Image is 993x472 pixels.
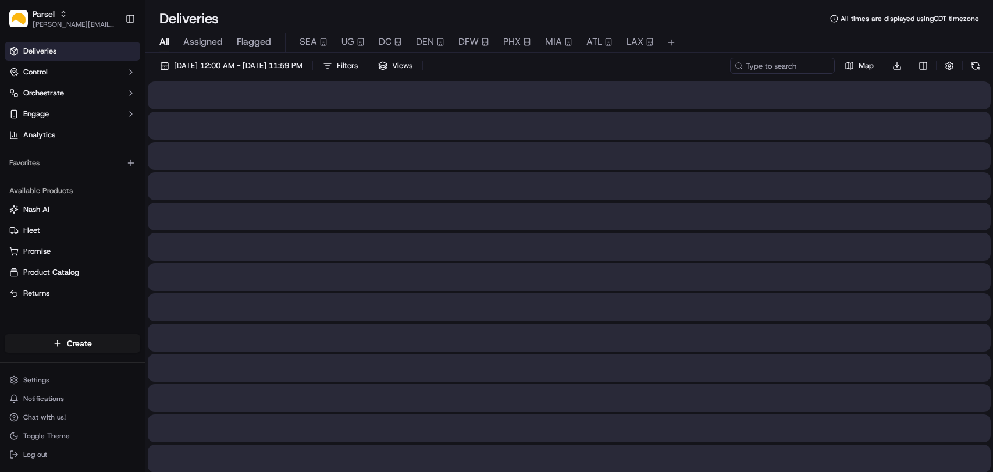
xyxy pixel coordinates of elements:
div: Available Products [5,182,140,200]
span: Toggle Theme [23,431,70,441]
span: SEA [300,35,317,49]
span: Nash AI [23,204,49,215]
span: DFW [458,35,479,49]
a: Returns [9,288,136,299]
a: Deliveries [5,42,140,61]
span: Analytics [23,130,55,140]
button: Settings [5,372,140,388]
button: Map [839,58,879,74]
button: [PERSON_NAME][EMAIL_ADDRESS][PERSON_NAME][DOMAIN_NAME] [33,20,116,29]
span: MIA [545,35,562,49]
span: Assigned [183,35,223,49]
span: Chat with us! [23,413,66,422]
div: Favorites [5,154,140,172]
span: Log out [23,450,47,459]
span: UG [341,35,354,49]
span: Settings [23,375,49,385]
span: Promise [23,246,51,257]
button: Promise [5,242,140,261]
span: Product Catalog [23,267,79,278]
span: Control [23,67,48,77]
span: All times are displayed using CDT timezone [841,14,979,23]
button: Chat with us! [5,409,140,425]
span: Deliveries [23,46,56,56]
button: Engage [5,105,140,123]
span: Views [392,61,412,71]
span: Orchestrate [23,88,64,98]
a: Fleet [9,225,136,236]
button: Control [5,63,140,81]
button: Fleet [5,221,140,240]
a: Nash AI [9,204,136,215]
button: Nash AI [5,200,140,219]
span: ATL [586,35,602,49]
span: PHX [503,35,521,49]
span: DC [379,35,391,49]
button: Product Catalog [5,263,140,282]
span: Engage [23,109,49,119]
button: Views [373,58,418,74]
button: Returns [5,284,140,303]
img: Parsel [9,10,28,28]
span: Flagged [237,35,271,49]
span: All [159,35,169,49]
button: Notifications [5,391,140,407]
span: [DATE] 12:00 AM - [DATE] 11:59 PM [174,61,302,71]
a: Promise [9,246,136,257]
h1: Deliveries [159,9,219,28]
span: LAX [627,35,643,49]
a: Product Catalog [9,267,136,278]
button: [DATE] 12:00 AM - [DATE] 11:59 PM [155,58,308,74]
span: Returns [23,288,49,299]
button: Create [5,334,140,353]
a: Analytics [5,126,140,144]
button: Toggle Theme [5,428,140,444]
button: Filters [318,58,363,74]
span: Map [859,61,874,71]
input: Type to search [730,58,835,74]
span: Fleet [23,225,40,236]
button: Log out [5,446,140,463]
span: Notifications [23,394,64,403]
span: Filters [337,61,358,71]
span: Create [67,338,92,349]
span: DEN [416,35,434,49]
button: Parsel [33,8,55,20]
button: Refresh [967,58,984,74]
button: Orchestrate [5,84,140,102]
button: ParselParsel[PERSON_NAME][EMAIL_ADDRESS][PERSON_NAME][DOMAIN_NAME] [5,5,120,33]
